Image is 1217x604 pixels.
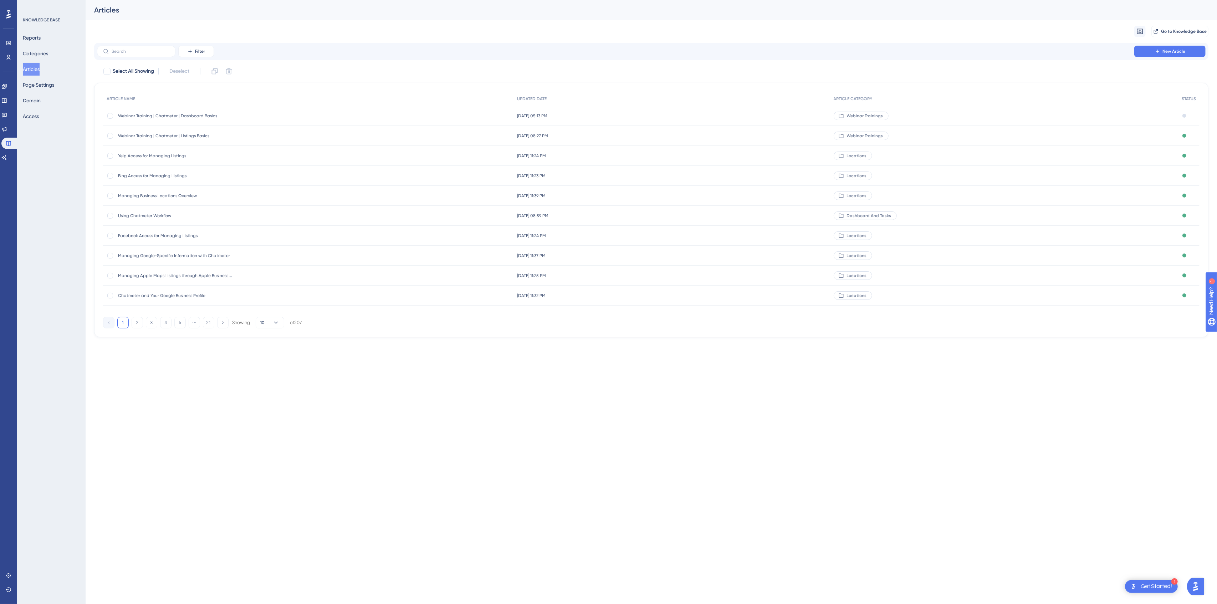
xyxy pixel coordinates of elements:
span: Managing Business Locations Overview [118,193,232,199]
span: Webinar Training | Chatmeter | Dashboard Basics [118,113,232,119]
button: 2 [132,317,143,328]
span: Webinar Trainings [847,133,883,139]
span: STATUS [1182,96,1196,102]
span: Deselect [169,67,189,76]
span: ARTICLE NAME [107,96,135,102]
span: Managing Google-Specific Information with Chatmeter [118,253,232,259]
span: Locations [847,173,867,179]
button: Reports [23,31,41,44]
button: Access [23,110,39,123]
div: of 207 [290,319,302,326]
button: 10 [256,317,284,328]
span: [DATE] 08:59 PM [517,213,548,219]
button: 4 [160,317,172,328]
span: Facebook Access for Managing Listings [118,233,232,239]
button: Deselect [163,65,196,78]
span: Filter [195,48,205,54]
button: Categories [23,47,48,60]
button: Filter [178,46,214,57]
span: 10 [260,320,265,326]
span: ARTICLE CATEGORY [834,96,873,102]
button: Articles [23,63,40,76]
img: launcher-image-alternative-text [1129,582,1138,591]
span: Managing Apple Maps Listings through Apple Business Connect [118,273,232,278]
span: [DATE] 08:27 PM [517,133,548,139]
div: Get Started! [1141,583,1172,590]
span: Chatmeter and Your Google Business Profile [118,293,232,298]
button: 3 [146,317,157,328]
span: Webinar Training | Chatmeter | Listings Basics [118,133,232,139]
div: Open Get Started! checklist, remaining modules: 1 [1125,580,1178,593]
span: New Article [1162,48,1185,54]
div: Showing [232,319,250,326]
span: Dashboard And Tasks [847,213,891,219]
button: 1 [117,317,129,328]
span: Locations [847,193,867,199]
span: [DATE] 11:25 PM [517,273,546,278]
span: [DATE] 11:24 PM [517,153,546,159]
iframe: UserGuiding AI Assistant Launcher [1187,576,1208,597]
span: Locations [847,293,867,298]
span: Go to Knowledge Base [1161,29,1207,34]
span: [DATE] 11:24 PM [517,233,546,239]
button: 21 [203,317,214,328]
div: KNOWLEDGE BASE [23,17,60,23]
span: Locations [847,153,867,159]
span: Yelp Access for Managing Listings [118,153,232,159]
span: [DATE] 11:23 PM [517,173,546,179]
span: Locations [847,253,867,259]
span: Bing Access for Managing Listings [118,173,232,179]
span: Locations [847,233,867,239]
span: Using Chatmeter Workflow [118,213,232,219]
button: ⋯ [189,317,200,328]
button: Go to Knowledge Base [1151,26,1208,37]
span: Webinar Trainings [847,113,883,119]
span: UPDATED DATE [517,96,547,102]
button: New Article [1134,46,1206,57]
button: 5 [174,317,186,328]
div: 1 [50,4,52,9]
button: Domain [23,94,41,107]
span: Need Help? [17,2,45,10]
span: Locations [847,273,867,278]
span: Select All Showing [113,67,154,76]
span: [DATE] 05:13 PM [517,113,547,119]
span: [DATE] 11:39 PM [517,193,546,199]
span: [DATE] 11:32 PM [517,293,546,298]
input: Search [112,49,169,54]
button: Page Settings [23,78,54,91]
div: 1 [1171,578,1178,585]
span: [DATE] 11:37 PM [517,253,546,259]
div: Articles [94,5,1191,15]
